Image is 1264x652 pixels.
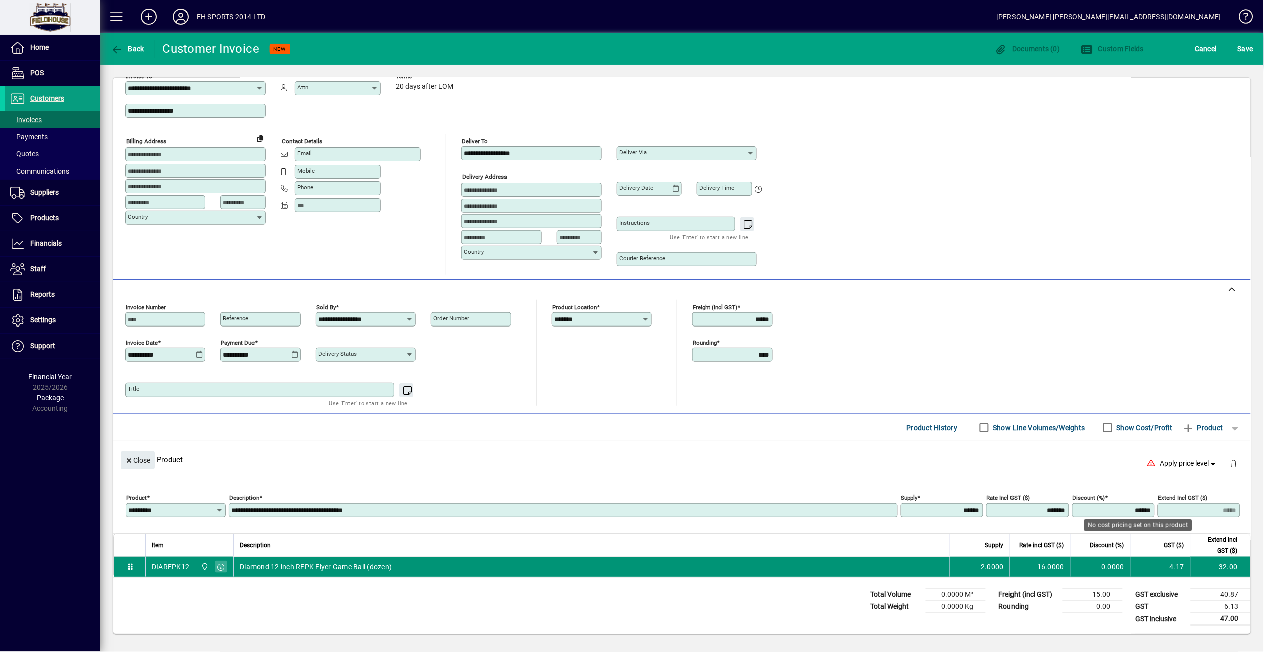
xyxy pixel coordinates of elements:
[165,8,197,26] button: Profile
[1235,40,1256,58] button: Save
[163,41,260,57] div: Customer Invoice
[329,397,408,409] mat-hint: Use 'Enter' to start a new line
[1090,540,1124,551] span: Discount (%)
[699,184,734,191] mat-label: Delivery time
[297,184,313,191] mat-label: Phone
[1020,540,1064,551] span: Rate incl GST ($)
[5,145,100,162] a: Quotes
[240,540,271,551] span: Description
[1017,562,1064,572] div: 16.0000
[1231,2,1251,35] a: Knowledge Base
[152,562,189,572] div: DIARFPK12
[5,128,100,145] a: Payments
[30,239,62,247] span: Financials
[30,188,59,196] span: Suppliers
[297,150,312,157] mat-label: Email
[128,213,148,220] mat-label: Country
[198,561,210,572] span: Central
[5,282,100,307] a: Reports
[223,315,248,322] mat-label: Reference
[10,167,69,175] span: Communications
[994,589,1063,601] td: Freight (incl GST)
[1063,589,1123,601] td: 15.00
[126,304,166,311] mat-label: Invoice number
[1130,557,1190,577] td: 4.17
[118,455,157,464] app-page-header-button: Close
[926,601,986,613] td: 0.0000 Kg
[5,61,100,86] a: POS
[5,334,100,359] a: Support
[991,423,1085,433] label: Show Line Volumes/Weights
[100,40,155,58] app-page-header-button: Back
[316,304,336,311] mat-label: Sold by
[1156,455,1222,473] button: Apply price level
[996,9,1221,25] div: [PERSON_NAME] [PERSON_NAME][EMAIL_ADDRESS][DOMAIN_NAME]
[30,214,59,222] span: Products
[866,601,926,613] td: Total Weight
[981,562,1004,572] span: 2.0000
[1197,534,1238,556] span: Extend incl GST ($)
[10,133,48,141] span: Payments
[113,441,1251,478] div: Product
[619,184,653,191] mat-label: Delivery date
[433,315,469,322] mat-label: Order number
[985,540,1004,551] span: Supply
[693,339,717,346] mat-label: Rounding
[1222,459,1246,468] app-page-header-button: Delete
[1158,495,1208,502] mat-label: Extend incl GST ($)
[1190,557,1250,577] td: 32.00
[5,206,100,231] a: Products
[30,265,46,273] span: Staff
[619,219,650,226] mat-label: Instructions
[464,248,484,255] mat-label: Country
[125,452,151,469] span: Close
[995,45,1060,53] span: Documents (0)
[30,316,56,324] span: Settings
[1073,495,1105,502] mat-label: Discount (%)
[229,495,259,502] mat-label: Description
[1178,419,1228,437] button: Product
[1079,40,1147,58] button: Custom Fields
[1238,41,1253,57] span: ave
[866,589,926,601] td: Total Volume
[30,290,55,298] span: Reports
[252,130,268,146] button: Copy to Delivery address
[994,601,1063,613] td: Rounding
[1063,601,1123,613] td: 0.00
[318,350,357,357] mat-label: Delivery status
[30,69,44,77] span: POS
[121,451,155,469] button: Close
[221,339,255,346] mat-label: Payment due
[1193,40,1220,58] button: Cancel
[619,255,665,262] mat-label: Courier Reference
[128,385,139,392] mat-label: Title
[462,138,488,145] mat-label: Deliver To
[1131,601,1191,613] td: GST
[1081,45,1144,53] span: Custom Fields
[693,304,737,311] mat-label: Freight (incl GST)
[197,9,265,25] div: FH SPORTS 2014 LTD
[992,40,1063,58] button: Documents (0)
[30,94,64,102] span: Customers
[5,35,100,60] a: Home
[152,540,164,551] span: Item
[1183,420,1223,436] span: Product
[907,420,958,436] span: Product History
[1191,601,1251,613] td: 6.13
[297,167,315,174] mat-label: Mobile
[5,162,100,180] a: Communications
[5,111,100,128] a: Invoices
[1131,613,1191,625] td: GST inclusive
[903,419,962,437] button: Product History
[987,495,1030,502] mat-label: Rate incl GST ($)
[108,40,147,58] button: Back
[37,394,64,402] span: Package
[396,83,453,91] span: 20 days after EOM
[5,308,100,333] a: Settings
[1131,589,1191,601] td: GST exclusive
[1084,519,1192,531] div: No cost pricing set on this product
[10,116,42,124] span: Invoices
[670,231,749,243] mat-hint: Use 'Enter' to start a new line
[29,373,72,381] span: Financial Year
[274,46,286,52] span: NEW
